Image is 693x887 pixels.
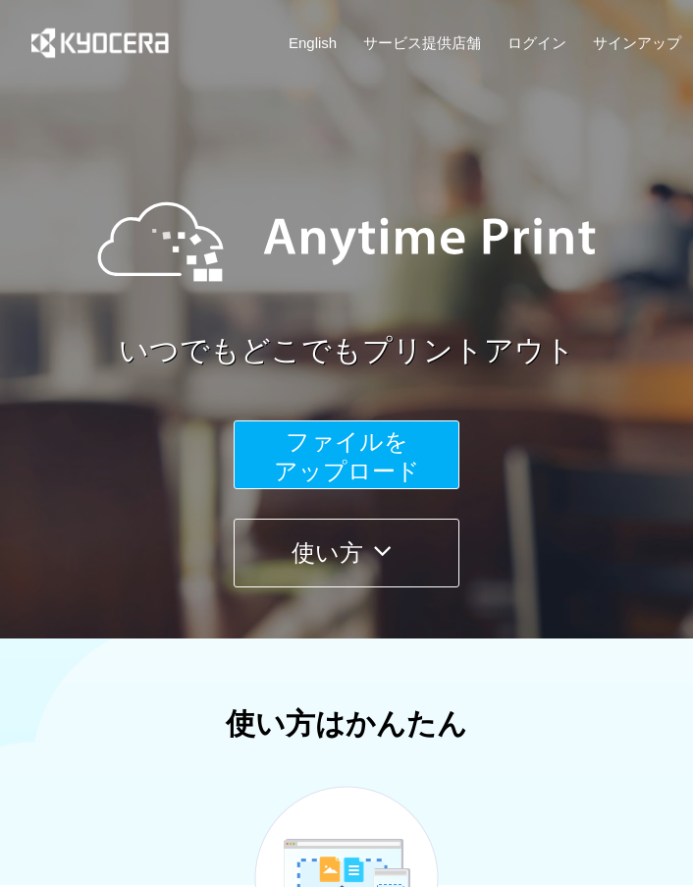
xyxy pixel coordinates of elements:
a: サービス提供店舗 [363,32,481,53]
a: English [289,32,337,53]
button: 使い方 [234,519,459,587]
button: ファイルを​​アップロード [234,420,459,489]
span: ファイルを ​​アップロード [274,428,420,484]
a: ログイン [507,32,566,53]
a: サインアップ [593,32,681,53]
